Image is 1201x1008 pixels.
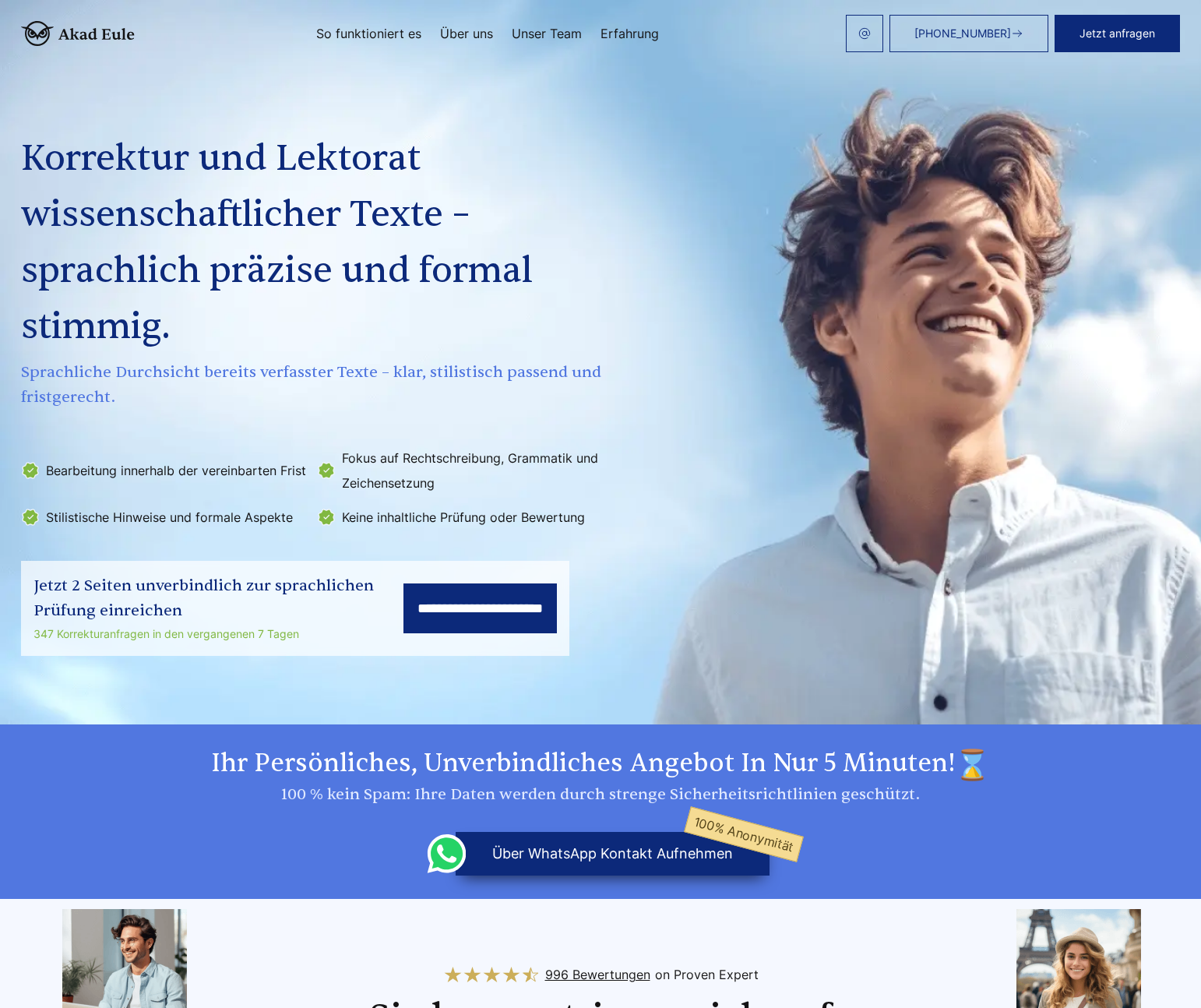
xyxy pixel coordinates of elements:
img: email [858,27,871,40]
img: time [956,748,990,782]
h2: Ihr persönliches, unverbindliches Angebot in nur 5 Minuten! [21,748,1180,782]
button: Jetzt anfragen [1055,15,1180,52]
li: Stilistische Hinweise und formale Aspekte [21,505,308,530]
li: Bearbeitung innerhalb der vereinbarten Frist [21,446,308,495]
a: 996 Bewertungenon Proven Expert [443,962,759,987]
h1: Korrektur und Lektorat wissenschaftlicher Texte – sprachlich präzise und formal stimmig. [21,131,607,355]
li: Keine inhaltliche Prüfung oder Bewertung [317,505,604,530]
span: 996 Bewertungen [545,962,650,987]
a: Über uns [440,27,493,40]
span: 100% Anonymität [684,806,804,862]
button: über WhatsApp Kontakt aufnehmen100% Anonymität [456,832,770,876]
span: Sprachliche Durchsicht bereits verfasster Texte – klar, stilistisch passend und fristgerecht. [21,360,607,410]
span: [PHONE_NUMBER] [914,27,1011,40]
a: So funktioniert es [316,27,421,40]
a: Erfahrung [600,27,659,40]
a: [PHONE_NUMBER] [889,15,1048,52]
div: 347 Korrekturanfragen in den vergangenen 7 Tagen [33,625,403,643]
img: logo [21,21,135,46]
li: Fokus auf Rechtschreibung, Grammatik und Zeichensetzung [317,446,604,495]
div: Jetzt 2 Seiten unverbindlich zur sprachlichen Prüfung einreichen [33,573,403,623]
div: 100 % kein Spam: Ihre Daten werden durch strenge Sicherheitsrichtlinien geschützt. [21,782,1180,807]
a: Unser Team [512,27,582,40]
